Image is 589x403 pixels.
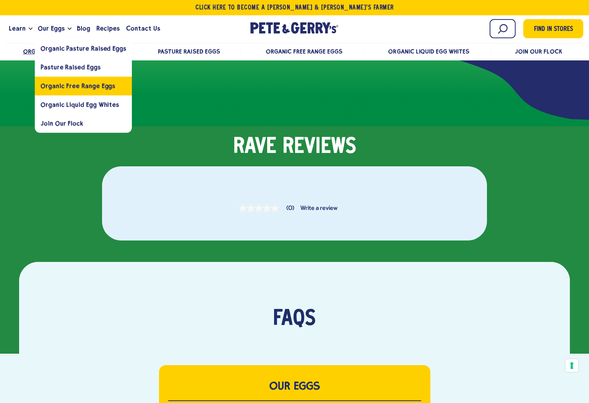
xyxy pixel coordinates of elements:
[286,205,294,211] div: (0)
[282,136,356,159] span: Reviews
[93,18,123,39] a: Recipes
[23,48,113,55] a: Organic Pasture Raised Eggs
[41,63,100,71] span: Pasture Raised Eggs
[300,205,337,211] button: Write a Review (opens pop-up)
[126,24,160,33] span: Contact Us
[35,76,132,95] a: Organic Free Range Eggs
[35,114,132,133] a: Join Our Flock
[233,136,276,159] span: Rave
[523,19,583,38] a: Find in Stores
[77,24,90,33] span: Blog
[123,18,163,39] a: Contact Us
[68,28,71,30] button: Open the dropdown menu for Our Eggs
[515,48,562,55] a: Join Our Flock
[41,101,119,108] span: Organic Liquid Egg Whites
[239,205,300,212] button: No rating value average rating value is 0.0 of 5. Read 0 Reviews Same page link.
[9,24,26,33] span: Learn
[41,82,115,89] span: Organic Free Range Eggs
[266,48,342,55] a: Organic Free Range Eggs
[35,18,68,39] a: Our Eggs
[41,45,126,52] span: Organic Pasture Raised Eggs
[29,28,32,30] button: Open the dropdown menu for Learn
[158,48,220,55] a: Pasture Raised Eggs
[534,24,573,35] span: Find in Stores
[35,58,132,76] a: Pasture Raised Eggs
[41,120,83,127] span: Join Our Flock
[388,48,469,55] a: Organic Liquid Egg Whites
[35,95,132,114] a: Organic Liquid Egg Whites
[565,359,578,372] button: Your consent preferences for tracking technologies
[38,24,65,33] span: Our Eggs
[273,308,316,331] span: FAQS
[168,379,421,393] p: OUR EGGS
[35,39,132,58] a: Organic Pasture Raised Eggs
[6,43,583,59] nav: desktop product menu
[490,19,516,38] input: Search
[96,24,120,33] span: Recipes
[6,18,29,39] a: Learn
[74,18,93,39] a: Blog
